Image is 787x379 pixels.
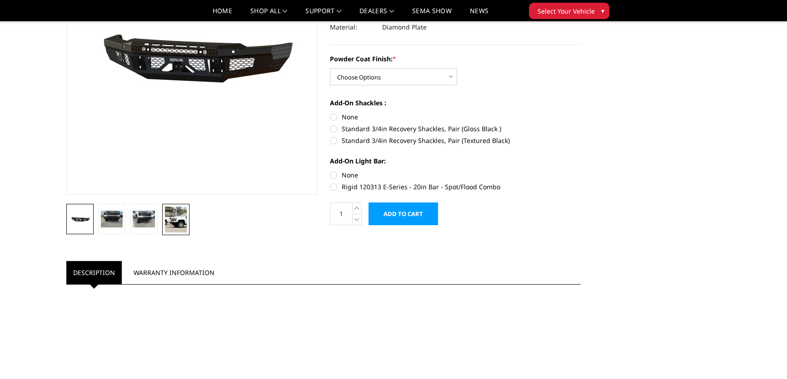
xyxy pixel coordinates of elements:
[250,8,287,21] a: shop all
[412,8,452,21] a: SEMA Show
[538,6,595,16] span: Select Your Vehicle
[330,124,581,133] label: Standard 3/4in Recovery Shackles, Pair (Gloss Black )
[133,211,154,227] img: 2024-2025 Chevrolet 2500-3500 - FT Series - Base Front Bumper
[127,261,221,284] a: Warranty Information
[69,214,91,225] img: 2024-2025 Chevrolet 2500-3500 - FT Series - Base Front Bumper
[742,335,787,379] iframe: Chat Widget
[382,19,427,35] dd: Diamond Plate
[330,54,581,64] label: Powder Coat Finish:
[330,98,581,108] label: Add-On Shackles :
[330,156,581,166] label: Add-On Light Bar:
[529,3,609,19] button: Select Your Vehicle
[330,112,581,122] label: None
[330,136,581,145] label: Standard 3/4in Recovery Shackles, Pair (Textured Black)
[213,8,232,21] a: Home
[601,6,604,15] span: ▾
[330,19,375,35] dt: Material:
[359,8,394,21] a: Dealers
[305,8,341,21] a: Support
[101,211,123,227] img: 2024-2025 Chevrolet 2500-3500 - FT Series - Base Front Bumper
[330,170,581,180] label: None
[330,182,581,192] label: Rigid 120313 E-Series - 20in Bar - Spot/Flood Combo
[470,8,488,21] a: News
[66,261,122,284] a: Description
[369,202,438,225] input: Add to Cart
[165,207,187,232] img: 2024-2025 Chevrolet 2500-3500 - FT Series - Base Front Bumper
